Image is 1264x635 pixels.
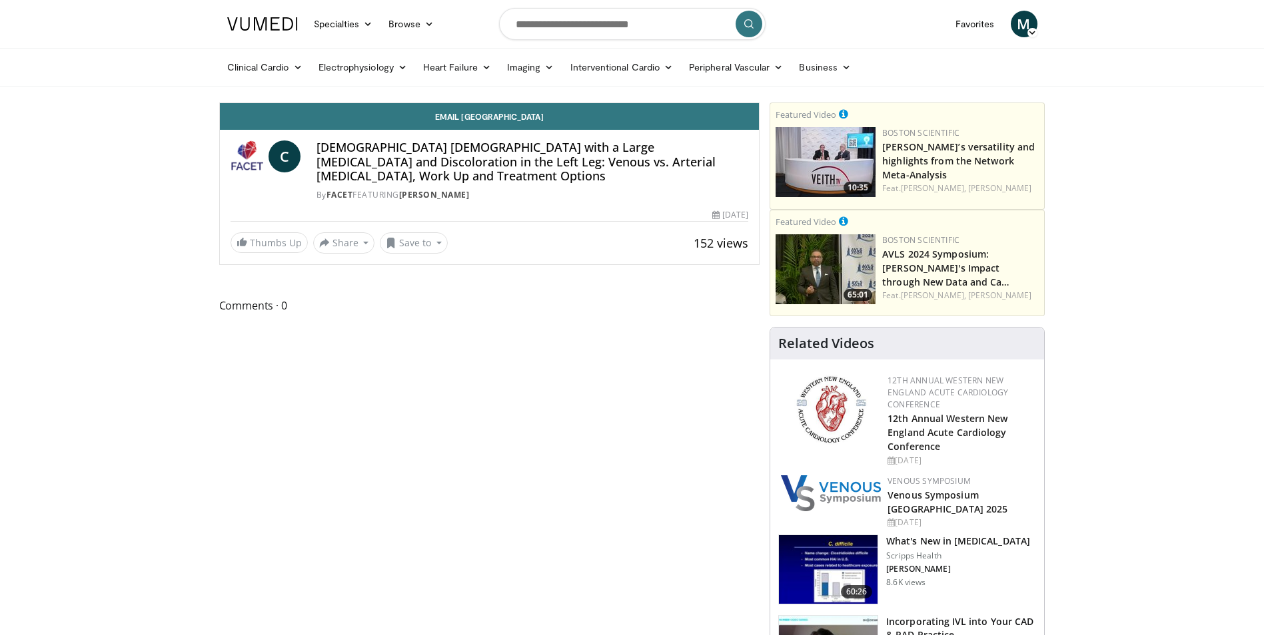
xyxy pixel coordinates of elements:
[968,182,1031,194] a: [PERSON_NAME]
[415,54,499,81] a: Heart Failure
[694,235,748,251] span: 152 views
[882,248,1009,288] a: AVLS 2024 Symposium: [PERSON_NAME]'s Impact through New Data and Ca…
[901,182,966,194] a: [PERSON_NAME],
[562,54,682,81] a: Interventional Cardio
[231,232,308,253] a: Thumbs Up
[791,54,859,81] a: Business
[316,140,748,184] h4: [DEMOGRAPHIC_DATA] [DEMOGRAPHIC_DATA] with a Large [MEDICAL_DATA] and Discoloration in the Left L...
[948,11,1003,37] a: Favorites
[888,412,1007,453] a: 12th Annual Western New England Acute Cardiology Conference
[968,290,1031,301] a: [PERSON_NAME]
[794,375,868,445] img: 0954f259-7907-4053-a817-32a96463ecc8.png.150x105_q85_autocrop_double_scale_upscale_version-0.2.png
[380,232,448,254] button: Save to
[882,234,959,246] a: Boston Scientific
[781,475,881,511] img: 38765b2d-a7cd-4379-b3f3-ae7d94ee6307.png.150x105_q85_autocrop_double_scale_upscale_version-0.2.png
[399,189,470,200] a: [PERSON_NAME]
[227,17,298,31] img: VuMedi Logo
[888,455,1033,467] div: [DATE]
[888,517,1033,529] div: [DATE]
[269,140,301,172] a: C
[326,189,353,200] a: FACET
[778,335,874,351] h4: Related Videos
[886,534,1030,548] h3: What's New in [MEDICAL_DATA]
[882,127,959,138] a: Boston Scientific
[882,290,1039,302] div: Feat.
[776,234,876,304] img: 607839b9-54d4-4fb2-9520-25a5d2532a31.150x105_q85_crop-smart_upscale.jpg
[499,54,562,81] a: Imaging
[778,534,1036,605] a: 60:26 What's New in [MEDICAL_DATA] Scripps Health [PERSON_NAME] 8.6K views
[886,550,1030,561] p: Scripps Health
[776,108,836,120] small: Featured Video
[841,585,873,598] span: 60:26
[499,8,766,40] input: Search topics, interventions
[844,289,872,301] span: 65:01
[776,216,836,228] small: Featured Video
[779,535,878,604] img: 8828b190-63b7-4755-985f-be01b6c06460.150x105_q85_crop-smart_upscale.jpg
[888,375,1008,410] a: 12th Annual Western New England Acute Cardiology Conference
[219,54,311,81] a: Clinical Cardio
[220,103,760,130] a: Email [GEOGRAPHIC_DATA]
[231,140,263,172] img: FACET
[776,127,876,197] img: 873dbbce-3060-4a53-9bb7-1c3b1ea2acf1.150x105_q85_crop-smart_upscale.jpg
[882,140,1035,181] a: [PERSON_NAME]’s versatility and highlights from the Network Meta-Analysis
[311,54,415,81] a: Electrophysiology
[882,182,1039,194] div: Feat.
[306,11,381,37] a: Specialties
[681,54,791,81] a: Peripheral Vascular
[844,182,872,194] span: 10:35
[901,290,966,301] a: [PERSON_NAME],
[886,564,1030,574] p: [PERSON_NAME]
[316,189,748,201] div: By FEATURING
[888,489,1007,515] a: Venous Symposium [GEOGRAPHIC_DATA] 2025
[1011,11,1037,37] a: M
[776,234,876,304] a: 65:01
[712,209,748,221] div: [DATE]
[313,232,375,254] button: Share
[888,475,971,487] a: Venous Symposium
[776,127,876,197] a: 10:35
[886,577,926,588] p: 8.6K views
[219,297,760,314] span: Comments 0
[380,11,442,37] a: Browse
